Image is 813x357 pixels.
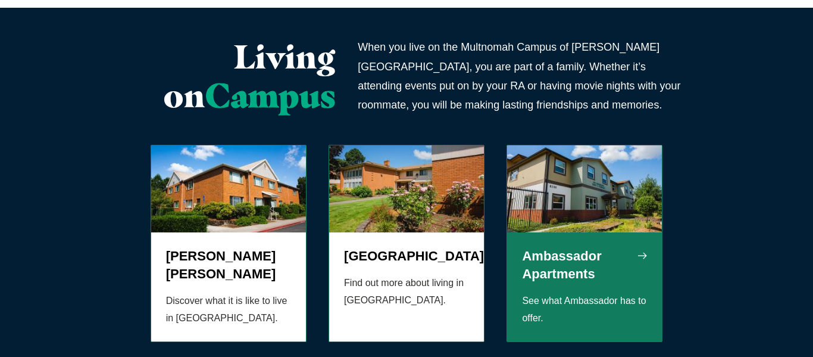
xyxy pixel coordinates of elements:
a: Front of Aldrich Halls [PERSON_NAME] [PERSON_NAME] Discover what it is like to live in [GEOGRAPHI... [151,145,307,343]
h5: Ambassador Apartments [522,247,647,283]
p: See what Ambassador has to offer. [522,293,647,327]
h2: Living on [61,38,336,114]
a: Front of Memorial Hall on Campus [GEOGRAPHIC_DATA] Find out more about living in [GEOGRAPHIC_DATA]. [329,145,484,343]
img: Front of Ambassador Apartments on Campus [507,145,662,232]
h5: [GEOGRAPHIC_DATA] [344,247,469,265]
span: Campus [205,74,336,116]
img: Front of Aldrich Halls on Campus Housing [151,145,306,232]
p: Discover what it is like to live in [GEOGRAPHIC_DATA]. [166,293,291,327]
img: Housing Memorial Hall on Campus [329,145,484,232]
h5: [PERSON_NAME] [PERSON_NAME] [166,247,291,283]
p: When you live on the Multnomah Campus of [PERSON_NAME][GEOGRAPHIC_DATA], you are part of a family... [358,38,692,115]
a: Front of Ambassador Apartments Ambassador Apartments See what Ambassador has to offer. [506,145,662,343]
p: Find out more about living in [GEOGRAPHIC_DATA]. [344,275,469,309]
